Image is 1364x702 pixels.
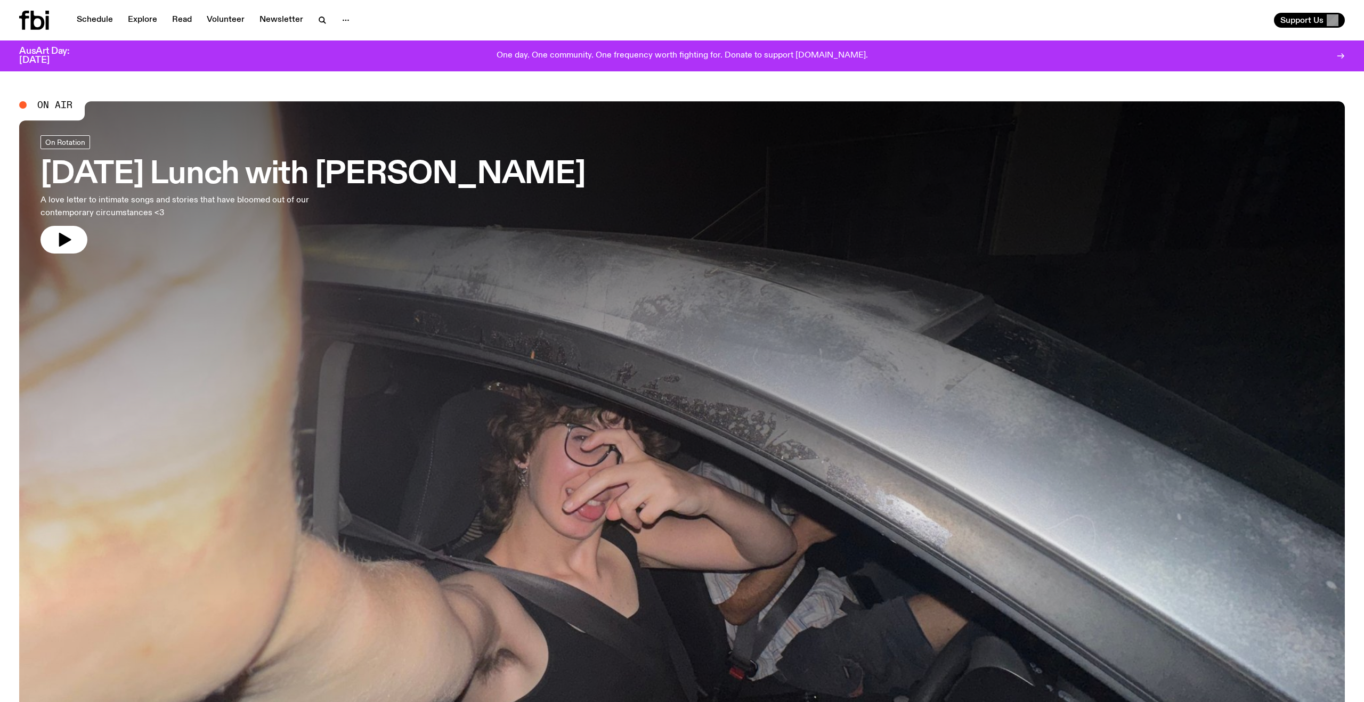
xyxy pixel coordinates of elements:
a: [DATE] Lunch with [PERSON_NAME]A love letter to intimate songs and stories that have bloomed out ... [40,135,586,254]
span: On Air [37,100,72,110]
p: A love letter to intimate songs and stories that have bloomed out of our contemporary circumstanc... [40,194,313,219]
p: One day. One community. One frequency worth fighting for. Donate to support [DOMAIN_NAME]. [497,51,868,61]
h3: [DATE] Lunch with [PERSON_NAME] [40,160,586,190]
span: On Rotation [45,138,85,146]
a: Read [166,13,198,28]
h3: AusArt Day: [DATE] [19,47,87,65]
a: Explore [121,13,164,28]
a: Schedule [70,13,119,28]
a: Volunteer [200,13,251,28]
button: Support Us [1274,13,1345,28]
a: Newsletter [253,13,310,28]
a: On Rotation [40,135,90,149]
span: Support Us [1280,15,1324,25]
